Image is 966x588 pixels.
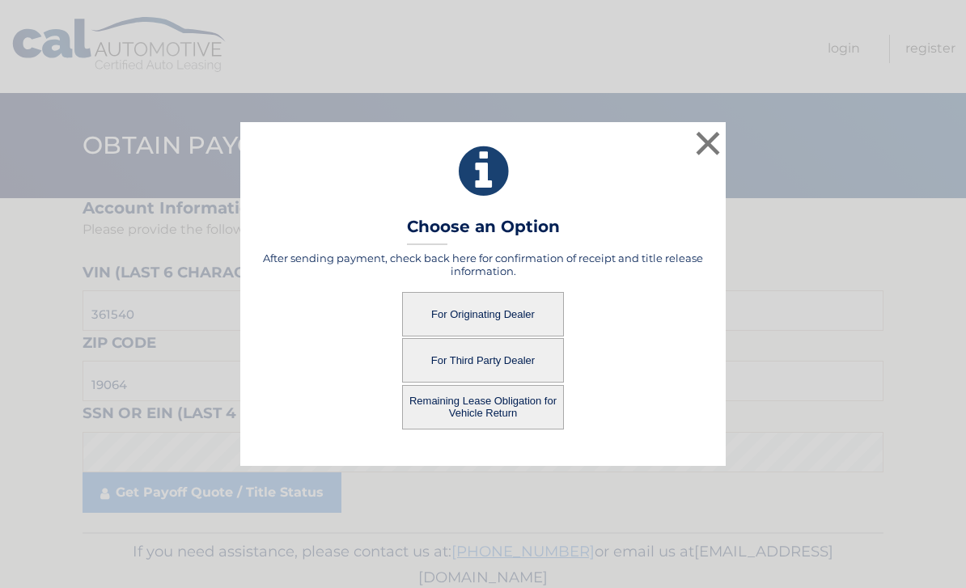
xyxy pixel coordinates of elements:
[402,385,564,429] button: Remaining Lease Obligation for Vehicle Return
[261,252,705,277] h5: After sending payment, check back here for confirmation of receipt and title release information.
[407,217,560,245] h3: Choose an Option
[692,127,724,159] button: ×
[402,292,564,336] button: For Originating Dealer
[402,338,564,383] button: For Third Party Dealer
